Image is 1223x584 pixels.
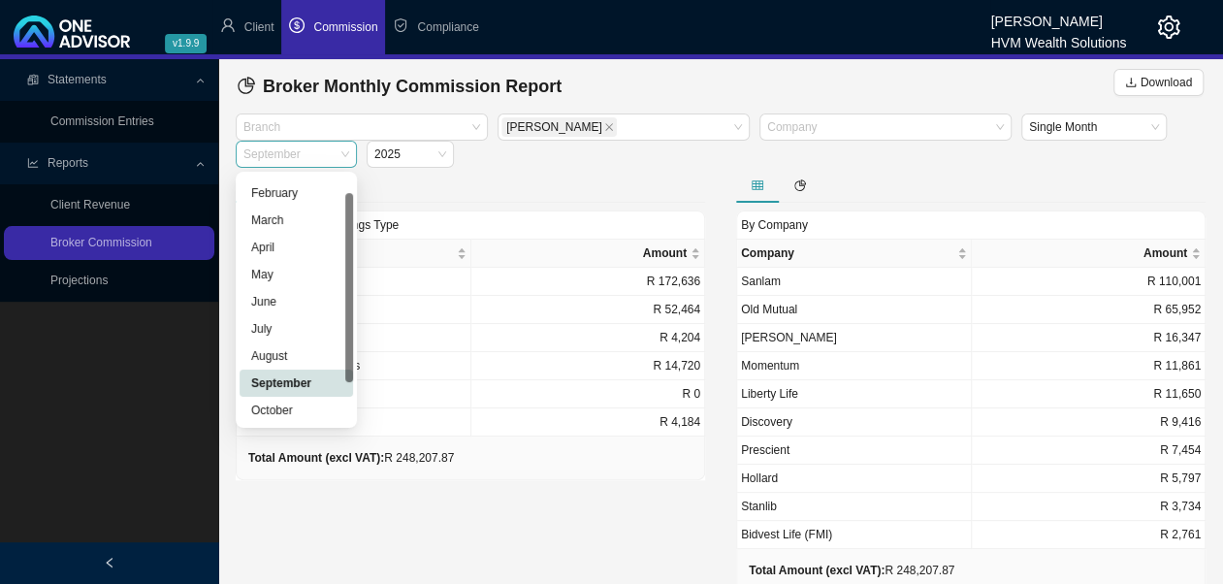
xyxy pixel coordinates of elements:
[749,561,954,580] div: R 248,207.87
[741,500,777,513] span: Stanlib
[972,296,1207,324] td: R 65,952
[251,373,341,393] div: September
[752,179,763,191] span: table
[240,397,353,424] div: October
[251,292,341,311] div: June
[741,303,797,316] span: Old Mutual
[736,211,1206,239] div: By Company
[238,77,255,94] span: pie-chart
[244,20,274,34] span: Client
[240,234,353,261] div: April
[374,142,446,167] span: 2025
[990,5,1126,26] div: [PERSON_NAME]
[251,401,341,420] div: October
[972,493,1207,521] td: R 3,734
[741,275,781,288] span: Sanlam
[471,240,706,268] th: Amount
[1141,73,1192,92] span: Download
[741,415,792,429] span: Discovery
[501,117,617,137] span: Wesley Bowman
[471,352,706,380] td: R 14,720
[1125,77,1137,88] span: download
[741,331,837,344] span: [PERSON_NAME]
[972,324,1207,352] td: R 16,347
[220,17,236,33] span: user
[741,443,789,457] span: Prescient
[240,342,353,370] div: August
[48,73,107,86] span: Statements
[289,17,305,33] span: dollar
[972,352,1207,380] td: R 11,861
[240,315,353,342] div: July
[737,240,972,268] th: Company
[471,324,706,352] td: R 4,204
[50,274,108,287] a: Projections
[27,157,39,169] span: line-chart
[604,122,614,132] span: close
[50,236,152,249] a: Broker Commission
[313,20,377,34] span: Commission
[741,387,798,401] span: Liberty Life
[972,380,1207,408] td: R 11,650
[393,17,408,33] span: safety
[990,26,1126,48] div: HVM Wealth Solutions
[251,346,341,366] div: August
[471,380,706,408] td: R 0
[50,198,130,211] a: Client Revenue
[741,471,778,485] span: Hollard
[471,296,706,324] td: R 52,464
[972,268,1207,296] td: R 110,001
[27,74,39,85] span: reconciliation
[14,16,130,48] img: 2df55531c6924b55f21c4cf5d4484680-logo-light.svg
[1029,114,1159,140] span: Single Month
[251,211,341,230] div: March
[976,243,1188,263] span: Amount
[240,261,353,288] div: May
[1157,16,1180,39] span: setting
[50,114,154,128] a: Commission Entries
[251,238,341,257] div: April
[749,564,885,577] b: Total Amount (excl VAT):
[972,521,1207,549] td: R 2,761
[471,268,706,296] td: R 172,636
[471,408,706,437] td: R 4,184
[475,243,688,263] span: Amount
[48,156,88,170] span: Reports
[741,243,953,263] span: Company
[248,451,384,465] b: Total Amount (excl VAT):
[972,465,1207,493] td: R 5,797
[417,20,478,34] span: Compliance
[236,211,705,239] div: By Commission Earnings Type
[165,34,207,53] span: v1.9.9
[972,408,1207,437] td: R 9,416
[972,437,1207,465] td: R 7,454
[240,288,353,315] div: June
[248,448,454,468] div: R 248,207.87
[251,319,341,339] div: July
[1113,69,1204,96] button: Download
[972,240,1207,268] th: Amount
[104,557,115,568] span: left
[251,265,341,284] div: May
[794,179,806,191] span: pie-chart
[240,370,353,397] div: September
[506,118,602,136] span: [PERSON_NAME]
[741,359,799,373] span: Momentum
[251,183,341,203] div: February
[240,207,353,234] div: March
[741,528,832,541] span: Bidvest Life (FMI)
[243,142,349,167] span: September
[240,179,353,207] div: February
[263,77,562,96] span: Broker Monthly Commission Report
